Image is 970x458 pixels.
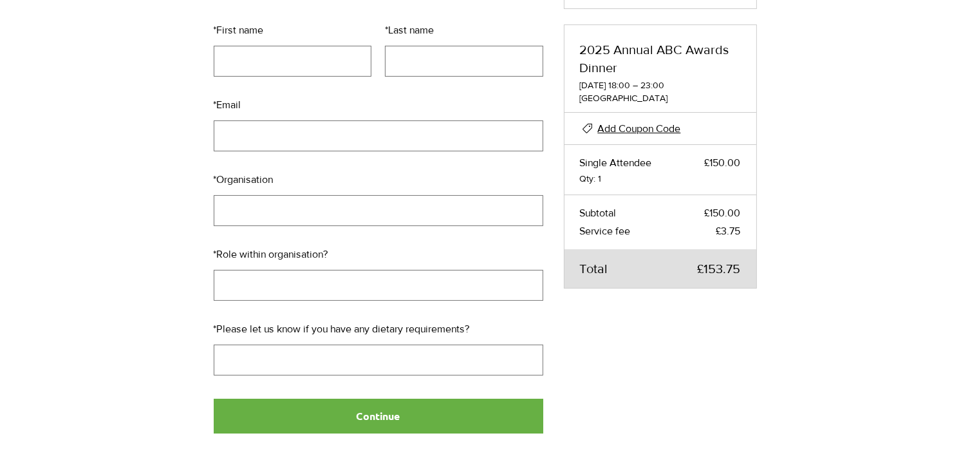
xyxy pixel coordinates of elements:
span: £150.00 [705,205,741,221]
span: [GEOGRAPHIC_DATA] [580,92,741,105]
label: Please let us know if you have any dietary requirements? [214,321,543,337]
button: Add Coupon Code [580,123,681,134]
label: Email [214,97,543,113]
label: Last name [385,23,543,38]
span: £3.75 [716,224,741,239]
h2: 2025 Annual ABC Awards Dinner [580,41,741,77]
span: Service fee [580,224,631,239]
div: Ticket type: Single Attendee, Price: £150.00, Qty: 1 [564,145,756,195]
span: £153.75 [698,260,741,278]
span: Single Attendee [580,155,652,171]
span: Subtotal [580,205,617,221]
span: [DATE] 18:00 – 23:00 [580,79,741,92]
label: Role within organisation? [214,247,543,262]
label: First name [214,23,372,38]
span: £150.00 [705,155,741,171]
span: Total [580,260,608,278]
label: Organisation [214,172,543,187]
span: Qty: 1 [580,173,741,184]
button: Continue [214,399,543,434]
span: Add Coupon Code [598,123,681,134]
